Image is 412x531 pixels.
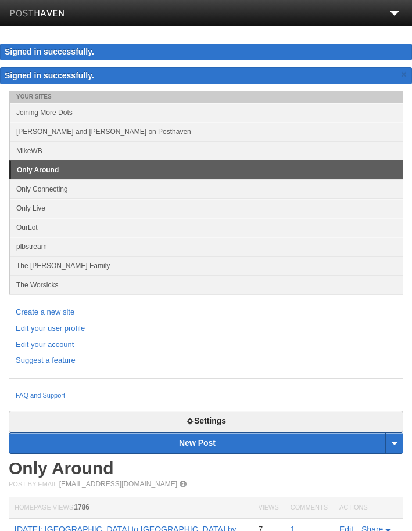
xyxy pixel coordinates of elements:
a: The [PERSON_NAME] Family [10,256,403,275]
a: [EMAIL_ADDRESS][DOMAIN_NAME] [59,480,177,488]
a: Only Connecting [10,179,403,198]
a: Only Around [11,161,403,179]
span: 1786 [74,503,89,511]
a: MikeWB [10,141,403,160]
a: FAQ and Support [16,391,396,401]
span: Signed in successfully. [5,71,94,80]
th: Homepage Views [9,497,252,518]
a: Settings [9,411,403,432]
th: Actions [334,497,403,518]
a: OurLot [10,218,403,237]
img: Posthaven-bar [10,10,65,19]
a: Create a new site [16,306,396,319]
a: plbstream [10,237,403,256]
th: Comments [285,497,334,518]
a: Only Around [9,458,114,478]
th: Views [252,497,284,518]
a: × [399,67,409,82]
li: Your Sites [9,91,403,103]
a: Edit your user profile [16,323,396,335]
a: New Post [9,433,403,453]
span: Post by Email [9,481,57,487]
a: Joining More Dots [10,103,403,122]
a: Suggest a feature [16,355,396,367]
a: The Worsicks [10,275,403,294]
a: Edit your account [16,339,396,351]
a: Only Live [10,198,403,218]
a: [PERSON_NAME] and [PERSON_NAME] on Posthaven [10,122,403,141]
